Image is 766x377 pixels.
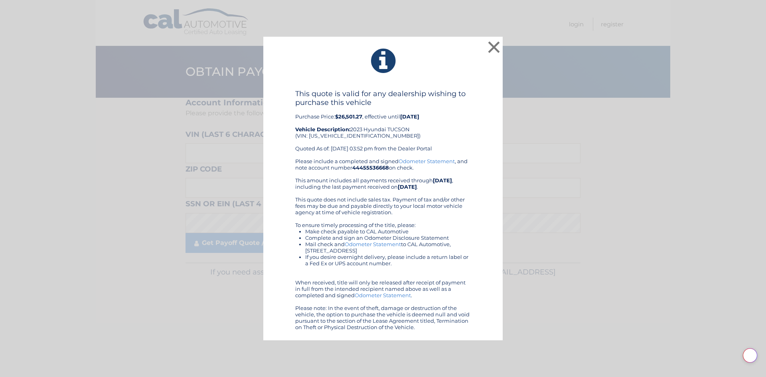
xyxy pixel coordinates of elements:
[335,113,362,120] b: $26,501.27
[400,113,419,120] b: [DATE]
[355,292,411,298] a: Odometer Statement
[352,164,389,171] b: 44455536668
[345,241,401,247] a: Odometer Statement
[433,177,452,184] b: [DATE]
[305,254,471,266] li: If you desire overnight delivery, please include a return label or a Fed Ex or UPS account number.
[399,158,455,164] a: Odometer Statement
[295,89,471,158] div: Purchase Price: , effective until 2023 Hyundai TUCSON (VIN: [US_VEHICLE_IDENTIFICATION_NUMBER]) Q...
[486,39,502,55] button: ×
[295,126,350,132] strong: Vehicle Description:
[295,158,471,330] div: Please include a completed and signed , and note account number on check. This amount includes al...
[305,241,471,254] li: Mail check and to CAL Automotive, [STREET_ADDRESS]
[305,228,471,235] li: Make check payable to CAL Automotive
[398,184,417,190] b: [DATE]
[305,235,471,241] li: Complete and sign an Odometer Disclosure Statement
[295,89,471,107] h4: This quote is valid for any dealership wishing to purchase this vehicle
